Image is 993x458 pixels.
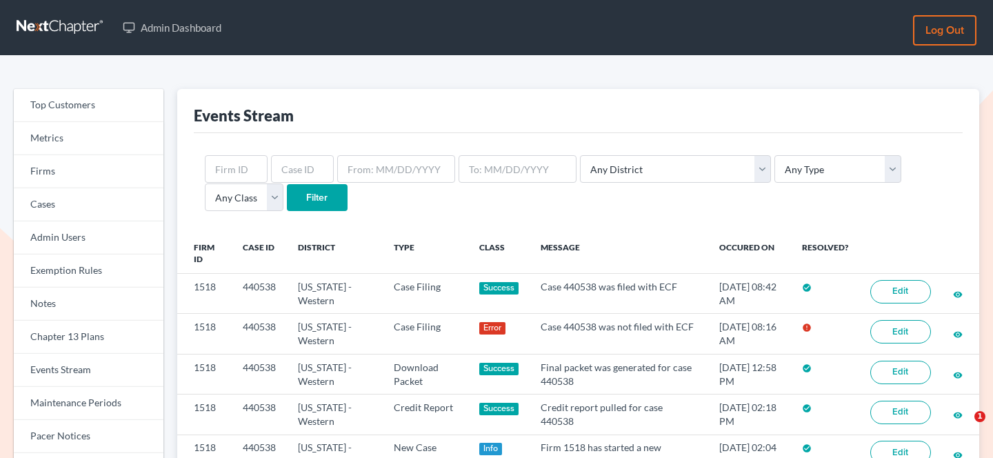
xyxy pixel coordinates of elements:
[14,255,163,288] a: Exemption Rules
[708,395,791,435] td: [DATE] 02:18 PM
[337,155,455,183] input: From: MM/DD/YYYY
[946,411,979,444] iframe: Intercom live chat
[232,274,287,314] td: 440538
[953,330,963,339] i: visibility
[479,403,519,415] div: Success
[232,354,287,394] td: 440538
[177,395,232,435] td: 1518
[479,322,506,335] div: Error
[14,221,163,255] a: Admin Users
[287,354,383,394] td: [US_STATE] - Western
[708,234,791,274] th: Occured On
[177,354,232,394] td: 1518
[791,234,859,274] th: Resolved?
[479,363,519,375] div: Success
[530,234,708,274] th: Message
[287,314,383,354] td: [US_STATE] - Western
[530,274,708,314] td: Case 440538 was filed with ECF
[383,395,468,435] td: Credit Report
[194,106,294,126] div: Events Stream
[802,404,812,413] i: check_circle
[802,444,812,453] i: check_circle
[383,234,468,274] th: Type
[953,328,963,339] a: visibility
[953,290,963,299] i: visibility
[870,280,931,303] a: Edit
[479,282,519,295] div: Success
[383,354,468,394] td: Download Packet
[870,361,931,384] a: Edit
[232,314,287,354] td: 440538
[870,320,931,343] a: Edit
[14,155,163,188] a: Firms
[205,155,268,183] input: Firm ID
[177,234,232,274] th: Firm ID
[708,314,791,354] td: [DATE] 08:16 AM
[287,274,383,314] td: [US_STATE] - Western
[870,401,931,424] a: Edit
[479,443,503,455] div: Info
[14,122,163,155] a: Metrics
[459,155,576,183] input: To: MM/DD/YYYY
[271,155,334,183] input: Case ID
[468,234,530,274] th: Class
[974,411,985,422] span: 1
[232,395,287,435] td: 440538
[14,387,163,420] a: Maintenance Periods
[530,314,708,354] td: Case 440538 was not filed with ECF
[177,314,232,354] td: 1518
[14,288,163,321] a: Notes
[530,395,708,435] td: Credit report pulled for case 440538
[383,274,468,314] td: Case Filing
[708,354,791,394] td: [DATE] 12:58 PM
[953,410,963,420] i: visibility
[953,370,963,380] i: visibility
[14,321,163,354] a: Chapter 13 Plans
[287,234,383,274] th: District
[116,15,228,40] a: Admin Dashboard
[14,89,163,122] a: Top Customers
[287,395,383,435] td: [US_STATE] - Western
[953,368,963,380] a: visibility
[14,354,163,387] a: Events Stream
[14,420,163,453] a: Pacer Notices
[14,188,163,221] a: Cases
[802,283,812,292] i: check_circle
[953,408,963,420] a: visibility
[802,323,812,332] i: error
[177,274,232,314] td: 1518
[287,184,348,212] input: Filter
[530,354,708,394] td: Final packet was generated for case 440538
[708,274,791,314] td: [DATE] 08:42 AM
[953,288,963,299] a: visibility
[383,314,468,354] td: Case Filing
[802,364,812,373] i: check_circle
[913,15,976,46] a: Log out
[232,234,287,274] th: Case ID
